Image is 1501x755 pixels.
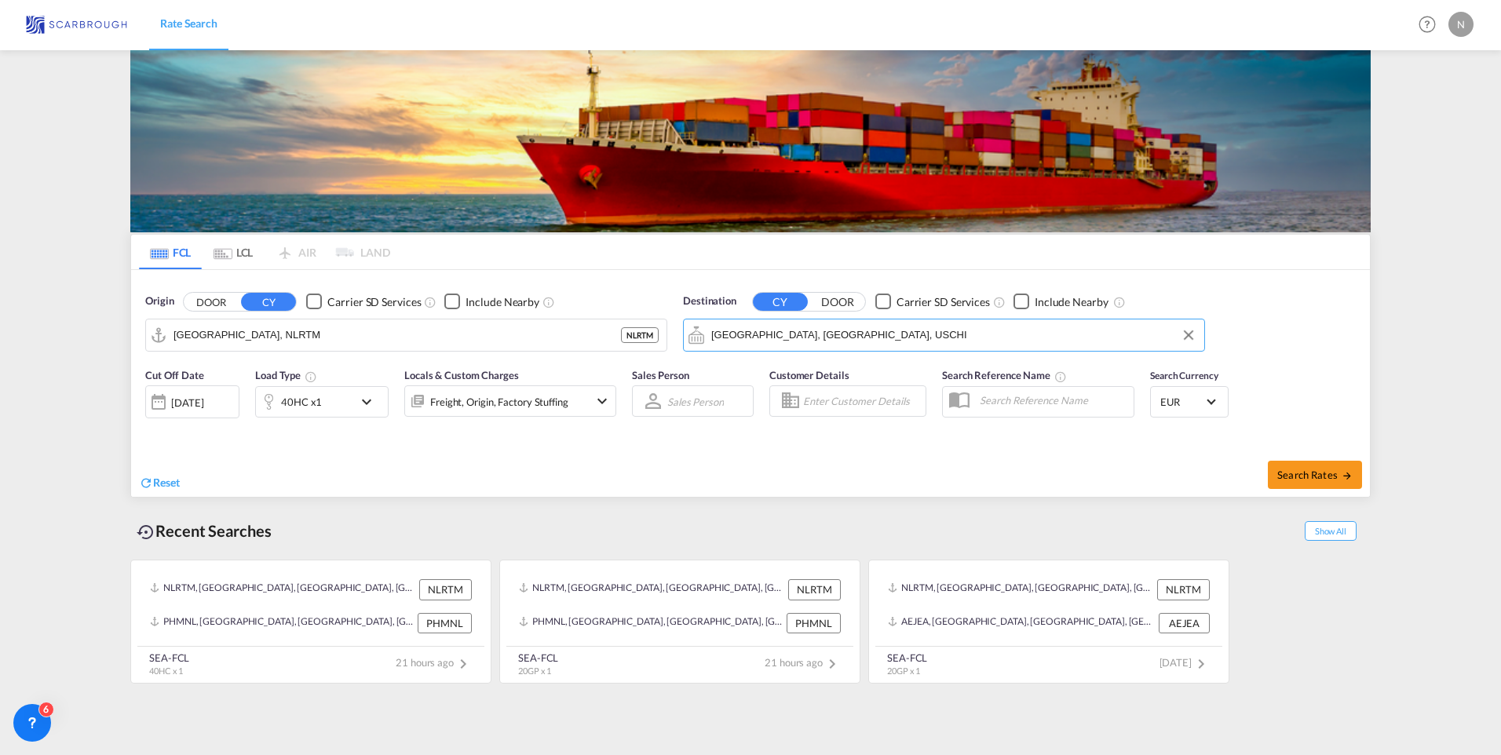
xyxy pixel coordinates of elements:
[1342,470,1353,481] md-icon: icon-arrow-right
[1414,11,1448,39] div: Help
[1159,390,1220,413] md-select: Select Currency: € EUREuro
[241,293,296,311] button: CY
[666,390,725,413] md-select: Sales Person
[150,579,415,600] div: NLRTM, Rotterdam, Netherlands, Western Europe, Europe
[1157,579,1210,600] div: NLRTM
[396,656,473,669] span: 21 hours ago
[131,270,1370,497] div: Origin DOOR CY Checkbox No InkUnchecked: Search for CY (Container Yard) services for all selected...
[137,523,155,542] md-icon: icon-backup-restore
[769,369,849,381] span: Customer Details
[787,613,841,633] div: PHMNL
[621,327,659,343] div: NLRTM
[145,369,204,381] span: Cut Off Date
[887,666,920,676] span: 20GP x 1
[454,655,473,673] md-icon: icon-chevron-right
[993,296,1006,308] md-icon: Unchecked: Search for CY (Container Yard) services for all selected carriers.Checked : Search for...
[1448,12,1474,37] div: N
[684,319,1204,351] md-input-container: Chicago, IL, USCHI
[305,370,317,383] md-icon: icon-information-outline
[1035,294,1108,310] div: Include Nearby
[430,391,568,413] div: Freight Origin Factory Stuffing
[444,294,539,310] md-checkbox: Checkbox No Ink
[149,666,183,676] span: 40HC x 1
[160,16,217,30] span: Rate Search
[972,388,1134,412] input: Search Reference Name
[683,294,736,309] span: Destination
[1277,469,1353,481] span: Search Rates
[327,294,421,310] div: Carrier SD Services
[1054,370,1067,383] md-icon: Your search will be saved by the below given name
[255,369,317,381] span: Load Type
[130,560,491,684] recent-search-card: NLRTM, [GEOGRAPHIC_DATA], [GEOGRAPHIC_DATA], [GEOGRAPHIC_DATA], [GEOGRAPHIC_DATA] NLRTMPHMNL, [GE...
[404,369,519,381] span: Locals & Custom Charges
[171,396,203,410] div: [DATE]
[281,391,322,413] div: 40HC x1
[145,294,173,309] span: Origin
[130,50,1371,232] img: LCL+%26+FCL+BACKGROUND.png
[357,392,384,411] md-icon: icon-chevron-down
[149,651,189,665] div: SEA-FCL
[519,613,783,633] div: PHMNL, Manila, Philippines, South East Asia, Asia Pacific
[765,656,842,669] span: 21 hours ago
[593,392,612,410] md-icon: icon-chevron-down
[1414,11,1441,38] span: Help
[887,651,927,665] div: SEA-FCL
[1160,395,1204,409] span: EUR
[150,613,414,633] div: PHMNL, Manila, Philippines, South East Asia, Asia Pacific
[466,294,539,310] div: Include Nearby
[897,294,990,310] div: Carrier SD Services
[404,385,616,417] div: Freight Origin Factory Stuffingicon-chevron-down
[518,651,558,665] div: SEA-FCL
[823,655,842,673] md-icon: icon-chevron-right
[139,475,180,492] div: icon-refreshReset
[1192,655,1211,673] md-icon: icon-chevron-right
[184,293,239,311] button: DOOR
[1177,323,1200,347] button: Clear Input
[868,560,1229,684] recent-search-card: NLRTM, [GEOGRAPHIC_DATA], [GEOGRAPHIC_DATA], [GEOGRAPHIC_DATA], [GEOGRAPHIC_DATA] NLRTMAEJEA, [GE...
[1268,461,1362,489] button: Search Ratesicon-arrow-right
[888,613,1155,633] div: AEJEA, Jebel Ali, United Arab Emirates, Middle East, Middle East
[306,294,421,310] md-checkbox: Checkbox No Ink
[519,579,784,600] div: NLRTM, Rotterdam, Netherlands, Western Europe, Europe
[1159,613,1210,633] div: AEJEA
[424,296,436,308] md-icon: Unchecked: Search for CY (Container Yard) services for all selected carriers.Checked : Search for...
[139,235,390,269] md-pagination-wrapper: Use the left and right arrow keys to navigate between tabs
[1013,294,1108,310] md-checkbox: Checkbox No Ink
[632,369,689,381] span: Sales Person
[1160,656,1211,669] span: [DATE]
[1113,296,1126,308] md-icon: Unchecked: Ignores neighbouring ports when fetching rates.Checked : Includes neighbouring ports w...
[173,323,621,347] input: Search by Port
[146,319,667,351] md-input-container: Rotterdam, NLRTM
[888,579,1153,600] div: NLRTM, Rotterdam, Netherlands, Western Europe, Europe
[418,613,472,633] div: PHMNL
[753,293,808,311] button: CY
[24,7,130,42] img: 68f3c5c099f711f0a1d6b9e876559da2.jpg
[1305,521,1357,541] span: Show All
[145,417,157,438] md-datepicker: Select
[499,560,860,684] recent-search-card: NLRTM, [GEOGRAPHIC_DATA], [GEOGRAPHIC_DATA], [GEOGRAPHIC_DATA], [GEOGRAPHIC_DATA] NLRTMPHMNL, [GE...
[139,235,202,269] md-tab-item: FCL
[1150,370,1218,381] span: Search Currency
[130,513,278,549] div: Recent Searches
[875,294,990,310] md-checkbox: Checkbox No Ink
[202,235,265,269] md-tab-item: LCL
[542,296,555,308] md-icon: Unchecked: Ignores neighbouring ports when fetching rates.Checked : Includes neighbouring ports w...
[153,476,180,489] span: Reset
[139,476,153,490] md-icon: icon-refresh
[788,579,841,600] div: NLRTM
[711,323,1196,347] input: Search by Port
[255,386,389,418] div: 40HC x1icon-chevron-down
[419,579,472,600] div: NLRTM
[810,293,865,311] button: DOOR
[942,369,1067,381] span: Search Reference Name
[518,666,551,676] span: 20GP x 1
[803,389,921,413] input: Enter Customer Details
[145,385,239,418] div: [DATE]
